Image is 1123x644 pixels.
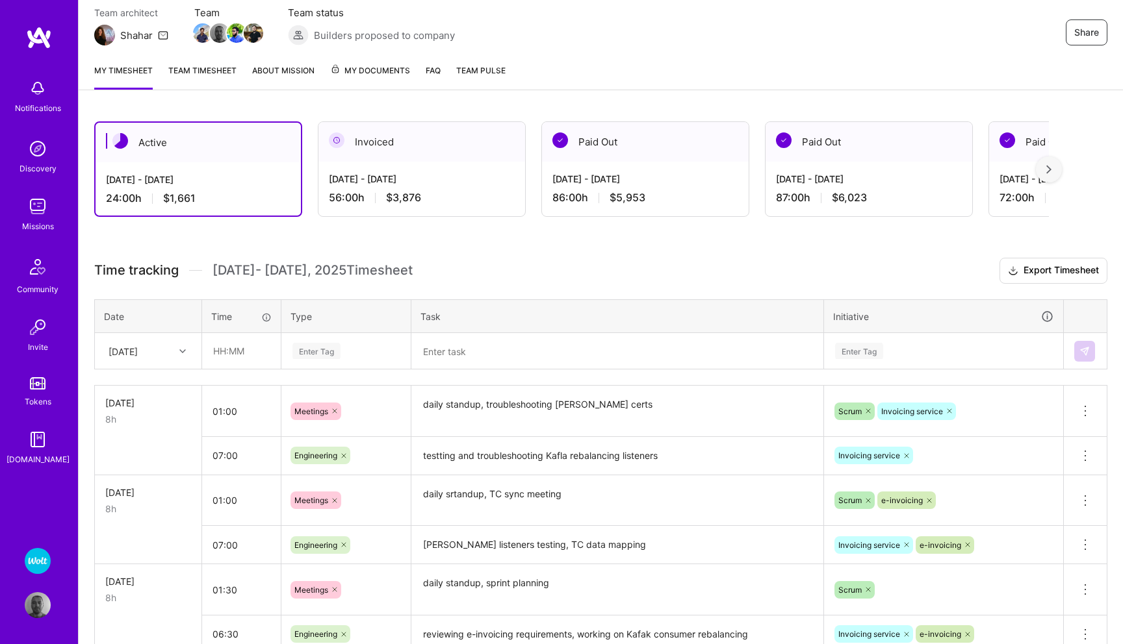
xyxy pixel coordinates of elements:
[1066,19,1107,45] button: Share
[105,412,191,426] div: 8h
[158,30,168,40] i: icon Mail
[106,173,290,186] div: [DATE] - [DATE]
[94,6,168,19] span: Team architect
[105,396,191,410] div: [DATE]
[105,591,191,604] div: 8h
[202,483,281,517] input: HH:MM
[292,341,341,361] div: Enter Tag
[96,123,301,162] div: Active
[1079,346,1090,356] img: Submit
[294,629,337,639] span: Engineering
[542,122,749,162] div: Paid Out
[456,66,506,75] span: Team Pulse
[25,136,51,162] img: discovery
[244,23,263,43] img: Team Member Avatar
[838,451,900,460] span: Invoicing service
[202,528,281,562] input: HH:MM
[329,172,515,186] div: [DATE] - [DATE]
[105,486,191,499] div: [DATE]
[832,191,867,204] span: $6,023
[1074,26,1099,39] span: Share
[30,377,45,390] img: tokens
[552,132,568,148] img: Paid Out
[25,314,51,340] img: Invite
[194,22,211,44] a: Team Member Avatar
[94,25,115,45] img: Team Architect
[413,477,822,525] textarea: daily srtandup, TC sync meeting
[163,192,196,205] span: $1,661
[838,585,862,595] span: Scrum
[25,395,51,408] div: Tokens
[413,387,822,436] textarea: daily standup, troubleshooting [PERSON_NAME] certs
[1046,165,1052,174] img: right
[120,29,153,42] div: Shahar
[552,191,738,204] div: 86:00 h
[109,344,138,358] div: [DATE]
[776,191,962,204] div: 87:00 h
[835,341,883,361] div: Enter Tag
[552,172,738,186] div: [DATE] - [DATE]
[426,64,441,90] a: FAQ
[227,23,246,43] img: Team Member Avatar
[25,592,51,618] img: User Avatar
[413,438,822,474] textarea: testting and troubleshooting Kafla rebalancing listeners
[211,310,272,323] div: Time
[610,191,645,204] span: $5,953
[245,22,262,44] a: Team Member Avatar
[194,6,262,19] span: Team
[228,22,245,44] a: Team Member Avatar
[314,29,455,42] span: Builders proposed to company
[776,132,792,148] img: Paid Out
[211,22,228,44] a: Team Member Avatar
[94,262,179,279] span: Time tracking
[19,162,57,175] div: Discovery
[413,527,822,563] textarea: [PERSON_NAME] listeners testing, TC data mapping
[294,495,328,505] span: Meetings
[17,282,58,296] div: Community
[202,394,281,428] input: HH:MM
[193,23,213,43] img: Team Member Avatar
[294,540,337,550] span: Engineering
[329,132,344,148] img: Invoiced
[22,251,53,282] img: Community
[766,122,972,162] div: Paid Out
[203,334,280,368] input: HH:MM
[106,192,290,205] div: 24:00 h
[329,191,515,204] div: 56:00 h
[105,575,191,588] div: [DATE]
[330,64,410,78] span: My Documents
[838,629,900,639] span: Invoicing service
[1008,264,1018,278] i: icon Download
[1000,258,1107,284] button: Export Timesheet
[833,309,1054,324] div: Initiative
[25,193,51,219] img: teamwork
[95,299,202,333] th: Date
[294,406,328,416] span: Meetings
[838,495,862,505] span: Scrum
[456,64,506,90] a: Team Pulse
[1000,132,1015,148] img: Paid Out
[881,495,923,505] span: e-invoicing
[94,64,153,90] a: My timesheet
[21,592,54,618] a: User Avatar
[202,573,281,607] input: HH:MM
[920,540,961,550] span: e-invoicing
[920,629,961,639] span: e-invoicing
[413,565,822,614] textarea: daily standup, sprint planning
[881,406,943,416] span: Invoicing service
[28,340,48,354] div: Invite
[838,540,900,550] span: Invoicing service
[386,191,421,204] span: $3,876
[210,23,229,43] img: Team Member Avatar
[288,25,309,45] img: Builders proposed to company
[281,299,411,333] th: Type
[25,548,51,574] img: Wolt - Fintech: Payments Expansion Team
[294,585,328,595] span: Meetings
[252,64,315,90] a: About Mission
[202,438,281,473] input: HH:MM
[112,133,128,149] img: Active
[21,548,54,574] a: Wolt - Fintech: Payments Expansion Team
[776,172,962,186] div: [DATE] - [DATE]
[838,406,862,416] span: Scrum
[294,451,337,460] span: Engineering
